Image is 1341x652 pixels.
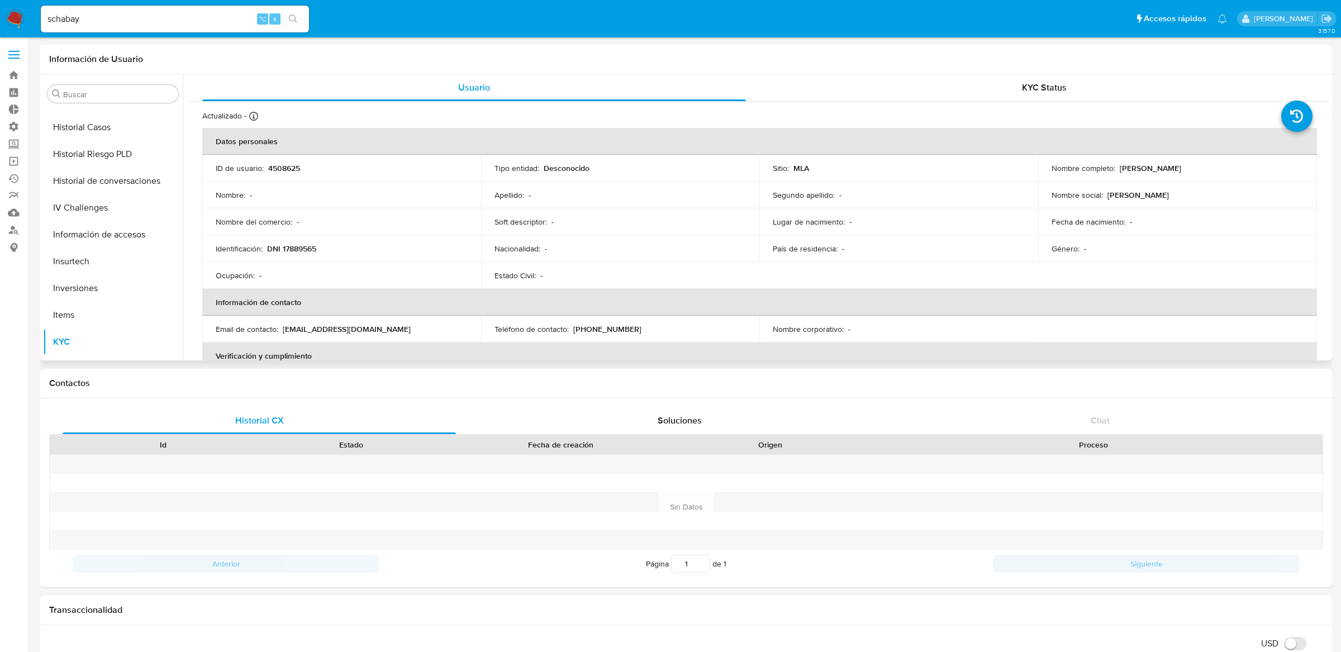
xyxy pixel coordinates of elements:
button: Lista Interna [43,355,183,382]
h1: Información de Usuario [49,54,143,65]
a: Notificaciones [1218,14,1227,23]
p: Ocupación : [216,270,255,280]
a: Salir [1321,13,1333,25]
p: - [839,190,841,200]
p: [PERSON_NAME] [1107,190,1169,200]
p: - [545,244,547,254]
p: - [1084,244,1086,254]
button: Inversiones [43,275,183,302]
span: KYC Status [1022,81,1067,94]
p: - [849,217,852,227]
p: - [529,190,531,200]
p: Nombre del comercio : [216,217,292,227]
p: Fecha de nacimiento : [1052,217,1125,227]
button: Historial Riesgo PLD [43,141,183,168]
p: País de residencia : [773,244,838,254]
p: Género : [1052,244,1080,254]
p: 4508625 [268,163,300,173]
button: Siguiente [993,555,1300,573]
h1: Transaccionalidad [49,605,1323,616]
p: Estado Civil : [494,270,536,280]
span: Soluciones [658,414,702,427]
button: Historial Casos [43,114,183,141]
p: Nombre corporativo : [773,324,844,334]
p: Sitio : [773,163,789,173]
p: Email de contacto : [216,324,278,334]
p: Segundo apellido : [773,190,835,200]
p: Actualizado - [202,111,246,121]
button: search-icon [282,11,305,27]
span: Historial CX [235,414,284,427]
button: IV Challenges [43,194,183,221]
p: - [250,190,252,200]
p: - [259,270,261,280]
p: Soft descriptor : [494,217,547,227]
p: ID de usuario : [216,163,264,173]
span: Usuario [458,81,490,94]
p: MLA [793,163,809,173]
button: Anterior [73,555,379,573]
input: Buscar [63,89,174,99]
th: Información de contacto [202,289,1317,316]
p: Lugar de nacimiento : [773,217,845,227]
span: Accesos rápidos [1144,13,1206,25]
p: Nombre completo : [1052,163,1115,173]
p: Desconocido [544,163,589,173]
h1: Contactos [49,378,1323,389]
span: ⌥ [258,13,267,24]
p: [PHONE_NUMBER] [573,324,641,334]
p: eric.malcangi@mercadolibre.com [1254,13,1317,24]
p: Nombre : [216,190,245,200]
div: Origen [684,439,856,450]
span: Chat [1091,414,1110,427]
button: Items [43,302,183,329]
th: Verificación y cumplimiento [202,342,1317,369]
p: Teléfono de contacto : [494,324,569,334]
p: - [842,244,844,254]
p: - [540,270,543,280]
button: Insurtech [43,248,183,275]
button: KYC [43,329,183,355]
div: Id [77,439,249,450]
div: Fecha de creación [453,439,668,450]
button: Información de accesos [43,221,183,248]
p: Nombre social : [1052,190,1103,200]
p: Tipo entidad : [494,163,539,173]
button: Historial de conversaciones [43,168,183,194]
th: Datos personales [202,128,1317,155]
p: - [551,217,554,227]
div: Estado [265,439,437,450]
p: Identificación : [216,244,263,254]
div: Proceso [872,439,1315,450]
p: - [1130,217,1132,227]
p: Nacionalidad : [494,244,540,254]
span: 1 [724,558,726,569]
input: Buscar usuario o caso... [41,12,309,26]
p: - [297,217,299,227]
p: - [848,324,850,334]
span: Página de [646,555,726,573]
p: Apellido : [494,190,524,200]
p: [EMAIL_ADDRESS][DOMAIN_NAME] [283,324,411,334]
span: s [273,13,277,24]
button: Buscar [52,89,61,98]
p: [PERSON_NAME] [1120,163,1181,173]
p: DNI 17889565 [267,244,316,254]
